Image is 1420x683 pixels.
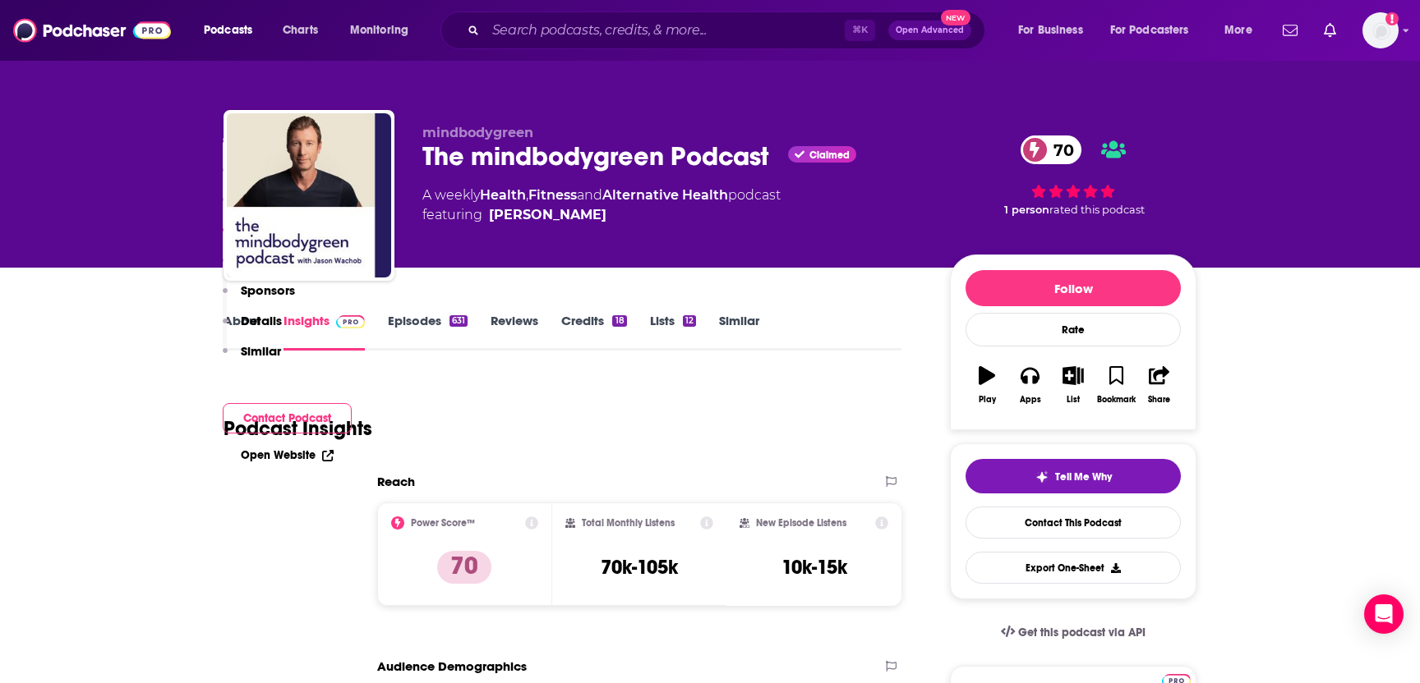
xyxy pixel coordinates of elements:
[489,205,606,225] div: [PERSON_NAME]
[227,113,391,277] img: The mindbodygreen Podcast
[1020,395,1041,405] div: Apps
[1095,355,1137,415] button: Bookmark
[1213,17,1273,44] button: open menu
[1018,19,1083,42] span: For Business
[1052,355,1095,415] button: List
[456,11,1001,49] div: Search podcasts, credits, & more...
[1362,12,1399,48] img: User Profile
[602,187,728,203] a: Alternative Health
[650,313,696,351] a: Lists12
[526,187,528,203] span: ,
[1362,12,1399,48] span: Logged in as Rbaldwin
[1067,395,1080,405] div: List
[486,17,845,44] input: Search podcasts, credits, & more...
[1049,204,1145,216] span: rated this podcast
[561,313,626,351] a: Credits18
[950,125,1196,227] div: 70 1 personrated this podcast
[491,313,538,351] a: Reviews
[781,555,847,580] h3: 10k-15k
[283,19,318,42] span: Charts
[1037,135,1082,164] span: 70
[601,555,678,580] h3: 70k-105k
[988,612,1159,653] a: Get this podcast via API
[223,313,282,343] button: Details
[241,343,281,359] p: Similar
[1317,16,1343,44] a: Show notifications dropdown
[450,315,468,327] div: 631
[1224,19,1252,42] span: More
[272,17,328,44] a: Charts
[1004,204,1049,216] span: 1 person
[1276,16,1304,44] a: Show notifications dropdown
[966,355,1008,415] button: Play
[350,19,408,42] span: Monitoring
[1148,395,1170,405] div: Share
[683,315,696,327] div: 12
[756,517,846,529] h2: New Episode Listens
[411,517,475,529] h2: Power Score™
[612,315,626,327] div: 18
[204,19,252,42] span: Podcasts
[13,15,171,46] img: Podchaser - Follow, Share and Rate Podcasts
[719,313,759,351] a: Similar
[422,125,533,140] span: mindbodygreen
[896,26,964,34] span: Open Advanced
[437,551,491,584] p: 70
[1021,135,1082,164] a: 70
[1055,470,1112,484] span: Tell Me Why
[241,448,334,462] a: Open Website
[422,186,781,225] div: A weekly podcast
[1035,470,1049,484] img: tell me why sparkle
[1018,626,1146,639] span: Get this podcast via API
[979,395,996,405] div: Play
[1364,594,1404,634] div: Open Intercom Messenger
[577,187,602,203] span: and
[388,313,468,351] a: Episodes631
[845,20,875,41] span: ⌘ K
[1008,355,1051,415] button: Apps
[422,205,781,225] span: featuring
[377,474,415,489] h2: Reach
[1385,12,1399,25] svg: Add a profile image
[966,313,1181,346] div: Rate
[480,187,526,203] a: Health
[377,658,527,674] h2: Audience Demographics
[528,187,577,203] a: Fitness
[809,151,850,159] span: Claimed
[1097,395,1136,405] div: Bookmark
[1362,12,1399,48] button: Show profile menu
[1138,355,1181,415] button: Share
[966,270,1181,306] button: Follow
[941,10,970,25] span: New
[966,459,1181,493] button: tell me why sparkleTell Me Why
[888,21,971,40] button: Open AdvancedNew
[223,403,352,433] button: Contact Podcast
[966,507,1181,539] a: Contact This Podcast
[582,517,675,529] h2: Total Monthly Listens
[339,17,430,44] button: open menu
[192,17,274,44] button: open menu
[1100,17,1213,44] button: open menu
[223,343,281,374] button: Similar
[1007,17,1104,44] button: open menu
[966,552,1181,584] button: Export One-Sheet
[1110,19,1189,42] span: For Podcasters
[241,313,282,328] p: Details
